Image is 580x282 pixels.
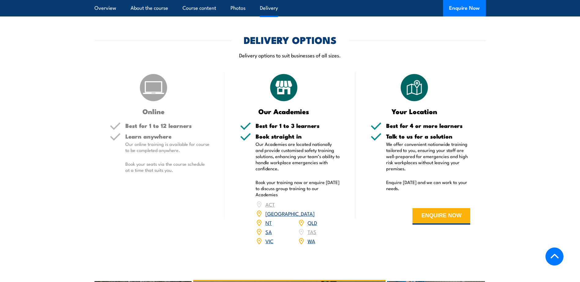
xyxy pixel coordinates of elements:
h5: Learn anywhere [125,133,210,139]
h2: DELIVERY OPTIONS [244,35,337,44]
h3: Your Location [371,108,458,115]
h3: Our Academies [240,108,328,115]
p: We offer convenient nationwide training tailored to you, ensuring your staff are well-prepared fo... [386,141,471,172]
h3: Online [110,108,198,115]
a: [GEOGRAPHIC_DATA] [265,210,315,217]
h5: Best for 4 or more learners [386,123,471,128]
h5: Talk to us for a solution [386,133,471,139]
p: Book your training now or enquire [DATE] to discuss group training to our Academies [256,179,340,197]
p: Delivery options to suit businesses of all sizes. [94,52,486,59]
a: VIC [265,237,273,244]
a: SA [265,228,272,235]
h5: Best for 1 to 12 learners [125,123,210,128]
p: Book your seats via the course schedule at a time that suits you. [125,161,210,173]
p: Our Academies are located nationally and provide customised safety training solutions, enhancing ... [256,141,340,172]
a: WA [308,237,315,244]
a: NT [265,219,272,226]
p: Enquire [DATE] and we can work to your needs. [386,179,471,191]
h5: Book straight in [256,133,340,139]
a: QLD [308,219,317,226]
p: Our online training is available for course to be completed anywhere. [125,141,210,153]
button: ENQUIRE NOW [412,208,470,225]
h5: Best for 1 to 3 learners [256,123,340,128]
